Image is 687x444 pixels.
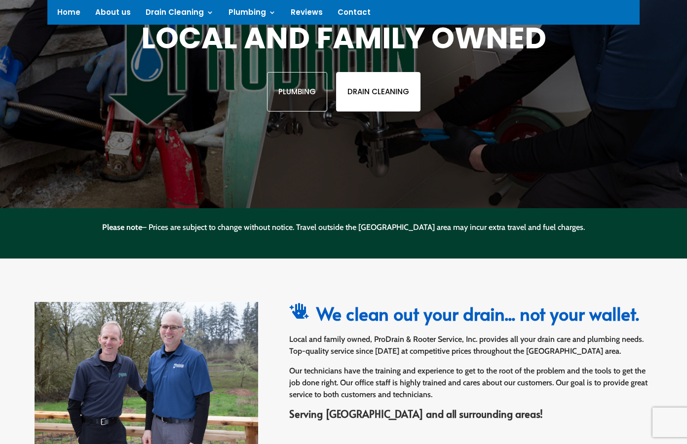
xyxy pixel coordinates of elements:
[291,9,323,20] a: Reviews
[95,9,131,20] a: About us
[102,222,142,232] strong: Please note
[35,222,653,233] p: – Prices are subject to change without notice. Travel outside the [GEOGRAPHIC_DATA] area may incu...
[229,9,276,20] a: Plumbing
[289,365,653,401] p: Our technicians have the training and experience to get to the root of the problem and the tools ...
[90,19,598,111] div: Local and family owned
[336,72,420,111] a: Drain Cleaning
[338,9,371,20] a: Contact
[289,333,653,365] p: Local and family owned, ProDrain & Rooter Service, Inc. provides all your drain care and plumbing...
[146,9,214,20] a: Drain Cleaning
[316,301,639,326] span: We clean out your drain... not your wallet.
[289,407,653,426] h4: Serving [GEOGRAPHIC_DATA] and all surrounding areas!
[57,9,80,20] a: Home
[289,303,309,319] span: 
[267,72,327,111] a: Plumbing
